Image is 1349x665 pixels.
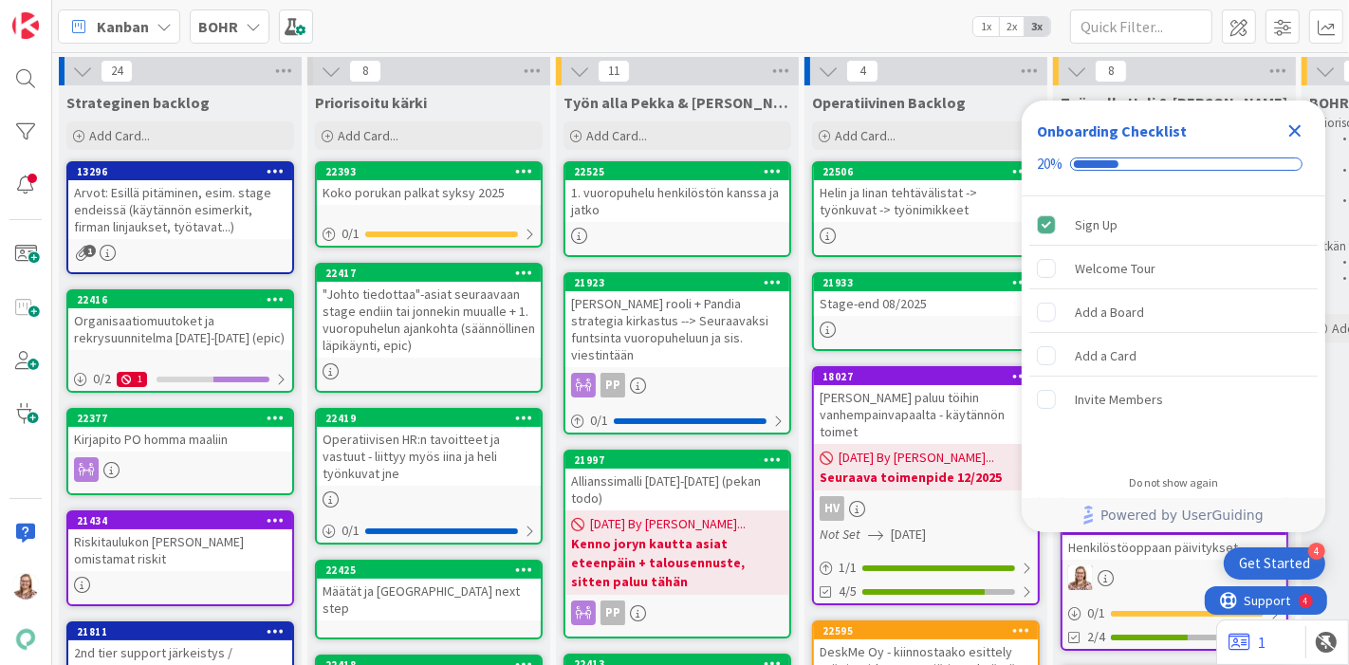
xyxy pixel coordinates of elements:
i: Not Set [820,526,860,543]
div: 0/1 [1063,601,1286,625]
span: Add Card... [835,127,896,144]
div: 22377 [68,410,292,427]
a: 21434Riskitaulukon [PERSON_NAME] omistamat riskit [66,510,294,606]
div: 22425 [317,562,541,579]
span: Operatiivinen Backlog [812,93,966,112]
div: 21811 [77,625,292,638]
a: Powered by UserGuiding [1031,498,1316,532]
a: 21162Henkilöstöoppaan päivityksetIH0/12/4 [1061,516,1288,651]
span: 1x [973,17,999,36]
div: Close Checklist [1280,116,1310,146]
div: Stage-end 08/2025 [814,291,1038,316]
div: Invite Members is incomplete. [1029,379,1318,420]
span: 2x [999,17,1025,36]
span: 2/4 [1087,627,1105,647]
div: Kirjapito PO homma maaliin [68,427,292,452]
b: Seuraava toimenpide 12/2025 [820,468,1032,487]
div: Sign Up is complete. [1029,204,1318,246]
img: IH [12,573,39,600]
div: 22595 [822,624,1038,637]
a: 22377Kirjapito PO homma maaliin [66,408,294,495]
span: Strateginen backlog [66,93,210,112]
div: 22419 [325,412,541,425]
a: 22419Operatiivisen HR:n tavoitteet ja vastuut - liittyy myös iina ja heli työnkuvat jne0/1 [315,408,543,545]
span: [DATE] By [PERSON_NAME]... [839,448,994,468]
div: 18027 [822,370,1038,383]
div: 4 [99,8,103,23]
div: Checklist Container [1022,101,1325,532]
div: 22419Operatiivisen HR:n tavoitteet ja vastuut - liittyy myös iina ja heli työnkuvat jne [317,410,541,486]
a: 22506Helin ja Iinan tehtävälistat -> työnkuvat -> työnimikkeet [812,161,1040,257]
div: Organisaatiomuutoket ja rekrysuunnitelma [DATE]-[DATE] (epic) [68,308,292,350]
span: Add Card... [89,127,150,144]
div: Invite Members [1075,388,1163,411]
div: 20% [1037,156,1063,173]
div: 22377 [77,412,292,425]
div: 0/1 [317,519,541,543]
div: Welcome Tour [1075,257,1155,280]
span: 24 [101,60,133,83]
span: Kanban [97,15,149,38]
span: 0 / 1 [590,411,608,431]
div: 1. vuoropuhelu henkilöstön kanssa ja jatko [565,180,789,222]
div: 21923 [565,274,789,291]
div: 21434Riskitaulukon [PERSON_NAME] omistamat riskit [68,512,292,571]
div: Koko porukan palkat syksy 2025 [317,180,541,205]
span: [DATE] By [PERSON_NAME]... [590,514,746,534]
div: Checklist items [1022,196,1325,463]
span: 1 [83,245,96,257]
div: Add a Card [1075,344,1136,367]
a: 22425Määtät ja [GEOGRAPHIC_DATA] next step [315,560,543,639]
div: 22506Helin ja Iinan tehtävälistat -> työnkuvat -> työnimikkeet [814,163,1038,222]
div: Arvot: Esillä pitäminen, esim. stage endeissä (käytännön esimerkit, firman linjaukset, työtavat...) [68,180,292,239]
span: 3x [1025,17,1050,36]
span: Priorisoitu kärki [315,93,427,112]
div: 22425Määtät ja [GEOGRAPHIC_DATA] next step [317,562,541,620]
div: 22393 [317,163,541,180]
div: 0/1 [317,222,541,246]
div: PP [565,600,789,625]
span: 4/5 [839,582,857,601]
div: Add a Card is incomplete. [1029,335,1318,377]
span: 0 / 1 [342,521,360,541]
div: Operatiivisen HR:n tavoitteet ja vastuut - liittyy myös iina ja heli työnkuvat jne [317,427,541,486]
div: 22417 [325,267,541,280]
span: Add Card... [586,127,647,144]
div: 225251. vuoropuhelu henkilöstön kanssa ja jatko [565,163,789,222]
a: 21933Stage-end 08/2025 [812,272,1040,351]
div: 13296 [68,163,292,180]
div: 22377Kirjapito PO homma maaliin [68,410,292,452]
span: Työn alla Heli & Iina [1061,93,1287,112]
div: 21162Henkilöstöoppaan päivitykset [1063,518,1286,560]
a: 21997Allianssimalli [DATE]-[DATE] (pekan todo)[DATE] By [PERSON_NAME]...Kenno joryn kautta asiat ... [564,450,791,638]
span: 4 [846,60,878,83]
a: 13296Arvot: Esillä pitäminen, esim. stage endeissä (käytännön esimerkit, firman linjaukset, työta... [66,161,294,274]
div: 22506 [814,163,1038,180]
img: avatar [12,626,39,653]
div: 0/1 [565,409,789,433]
div: 13296Arvot: Esillä pitäminen, esim. stage endeissä (käytännön esimerkit, firman linjaukset, työta... [68,163,292,239]
div: 22595 [814,622,1038,639]
div: 22416 [68,291,292,308]
b: BOHR [198,17,238,36]
div: HV [814,496,1038,521]
span: Työn alla Pekka & Juhani [564,93,791,112]
div: Riskitaulukon [PERSON_NAME] omistamat riskit [68,529,292,571]
a: 18027[PERSON_NAME] paluu töihin vanhempainvapaalta - käytännön toimet[DATE] By [PERSON_NAME]...Se... [812,366,1040,605]
span: Add Card... [338,127,398,144]
div: 22506 [822,165,1038,178]
div: 22416Organisaatiomuutoket ja rekrysuunnitelma [DATE]-[DATE] (epic) [68,291,292,350]
img: IH [1068,565,1093,590]
div: 13296 [77,165,292,178]
div: 22425 [325,563,541,577]
span: 11 [598,60,630,83]
span: [DATE] [891,525,926,545]
b: Kenno joryn kautta asiat eteenpäin + talousennuste, sitten paluu tähän [571,534,784,591]
span: 1 / 1 [839,558,857,578]
input: Quick Filter... [1070,9,1212,44]
div: Do not show again [1129,475,1218,490]
div: Welcome Tour is incomplete. [1029,248,1318,289]
div: "Johto tiedottaa"-asiat seuraavaan stage endiin tai jonnekin muualle + 1. vuoropuhelun ajankohta ... [317,282,541,358]
div: 22525 [565,163,789,180]
div: 21923[PERSON_NAME] rooli + Pandia strategia kirkastus --> Seuraavaksi funtsinta vuoropuheluun ja ... [565,274,789,367]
